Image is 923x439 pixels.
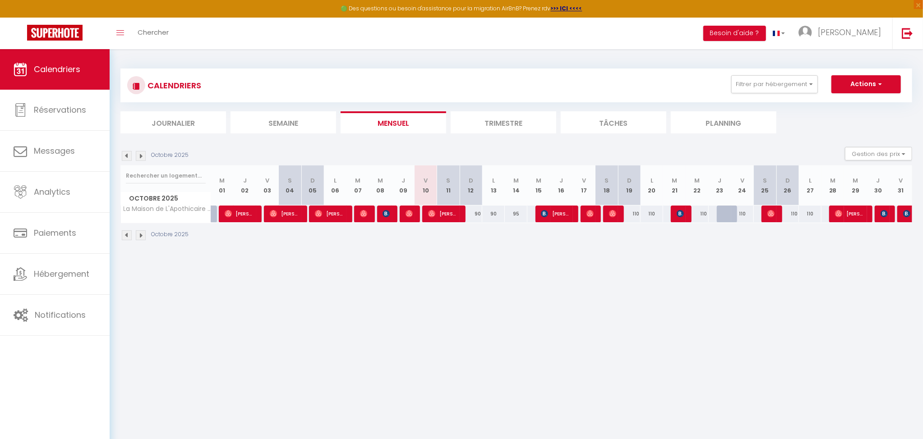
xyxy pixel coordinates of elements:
span: Chercher [138,27,169,37]
abbr: D [627,176,632,185]
th: 16 [550,165,573,206]
span: [PERSON_NAME] [315,205,345,222]
div: 110 [776,206,799,222]
abbr: D [785,176,790,185]
span: Aymeric Maréchal [881,205,888,222]
abbr: V [582,176,586,185]
th: 04 [279,165,301,206]
th: 23 [709,165,731,206]
span: La Maison de L'Apothicaire - Balnéo 4 étoiles [122,206,212,212]
th: 01 [211,165,234,206]
abbr: M [378,176,383,185]
li: Trimestre [451,111,556,133]
span: Octobre 2025 [121,192,211,205]
button: Besoin d'aide ? [703,26,766,41]
span: [PERSON_NAME] [677,205,684,222]
span: Notifications [35,309,86,320]
div: 90 [482,206,505,222]
span: [PERSON_NAME] [818,27,881,38]
th: 22 [686,165,708,206]
abbr: M [513,176,519,185]
abbr: M [853,176,858,185]
img: logout [902,27,913,39]
a: Chercher [131,18,175,49]
th: 03 [256,165,279,206]
li: Mensuel [341,111,446,133]
abbr: M [672,176,677,185]
th: 26 [776,165,799,206]
abbr: S [446,176,450,185]
button: Filtrer par hébergement [731,75,818,93]
abbr: S [763,176,767,185]
input: Rechercher un logement... [126,168,206,184]
span: Réservations [34,104,86,115]
th: 30 [867,165,890,206]
div: 110 [731,206,754,222]
abbr: J [877,176,880,185]
abbr: J [718,176,722,185]
img: Super Booking [27,25,83,41]
p: Octobre 2025 [151,230,189,239]
li: Journalier [120,111,226,133]
img: ... [798,26,812,39]
abbr: M [220,176,225,185]
span: [PERSON_NAME] [586,205,594,222]
abbr: M [536,176,542,185]
abbr: V [424,176,428,185]
abbr: M [830,176,835,185]
th: 31 [890,165,912,206]
h3: CALENDRIERS [145,75,201,96]
div: 95 [505,206,527,222]
button: Gestion des prix [845,147,912,160]
span: [PERSON_NAME] [609,205,617,222]
span: [PERSON_NAME] [406,205,413,222]
th: 05 [301,165,324,206]
th: 28 [821,165,844,206]
strong: >>> ICI <<<< [551,5,582,12]
abbr: L [809,176,812,185]
div: 110 [686,206,708,222]
th: 21 [663,165,686,206]
span: [PERSON_NAME] [767,205,775,222]
th: 07 [346,165,369,206]
div: 110 [618,206,641,222]
abbr: S [288,176,292,185]
span: [PERSON_NAME] [360,205,368,222]
abbr: D [310,176,315,185]
div: 90 [460,206,482,222]
th: 08 [369,165,392,206]
abbr: L [334,176,337,185]
span: [PERSON_NAME] [835,205,865,222]
th: 11 [437,165,460,206]
th: 10 [415,165,437,206]
span: Analytics [34,186,70,197]
th: 27 [799,165,821,206]
abbr: M [355,176,360,185]
span: Messages [34,145,75,156]
li: Tâches [561,111,666,133]
th: 20 [641,165,663,206]
span: Calendriers [34,64,80,75]
th: 12 [460,165,482,206]
li: Planning [671,111,776,133]
th: 17 [573,165,595,206]
span: [PERSON_NAME] [428,205,458,222]
th: 29 [844,165,867,206]
abbr: D [469,176,473,185]
span: [PERSON_NAME] [270,205,300,222]
th: 19 [618,165,641,206]
abbr: S [605,176,609,185]
th: 02 [234,165,256,206]
span: [PERSON_NAME] [225,205,255,222]
th: 14 [505,165,527,206]
abbr: M [695,176,700,185]
abbr: L [492,176,495,185]
abbr: L [651,176,653,185]
a: ... [PERSON_NAME] [792,18,892,49]
th: 15 [527,165,550,206]
div: 110 [641,206,663,222]
span: [PERSON_NAME] [541,205,571,222]
abbr: V [899,176,903,185]
p: Octobre 2025 [151,151,189,160]
th: 09 [392,165,415,206]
